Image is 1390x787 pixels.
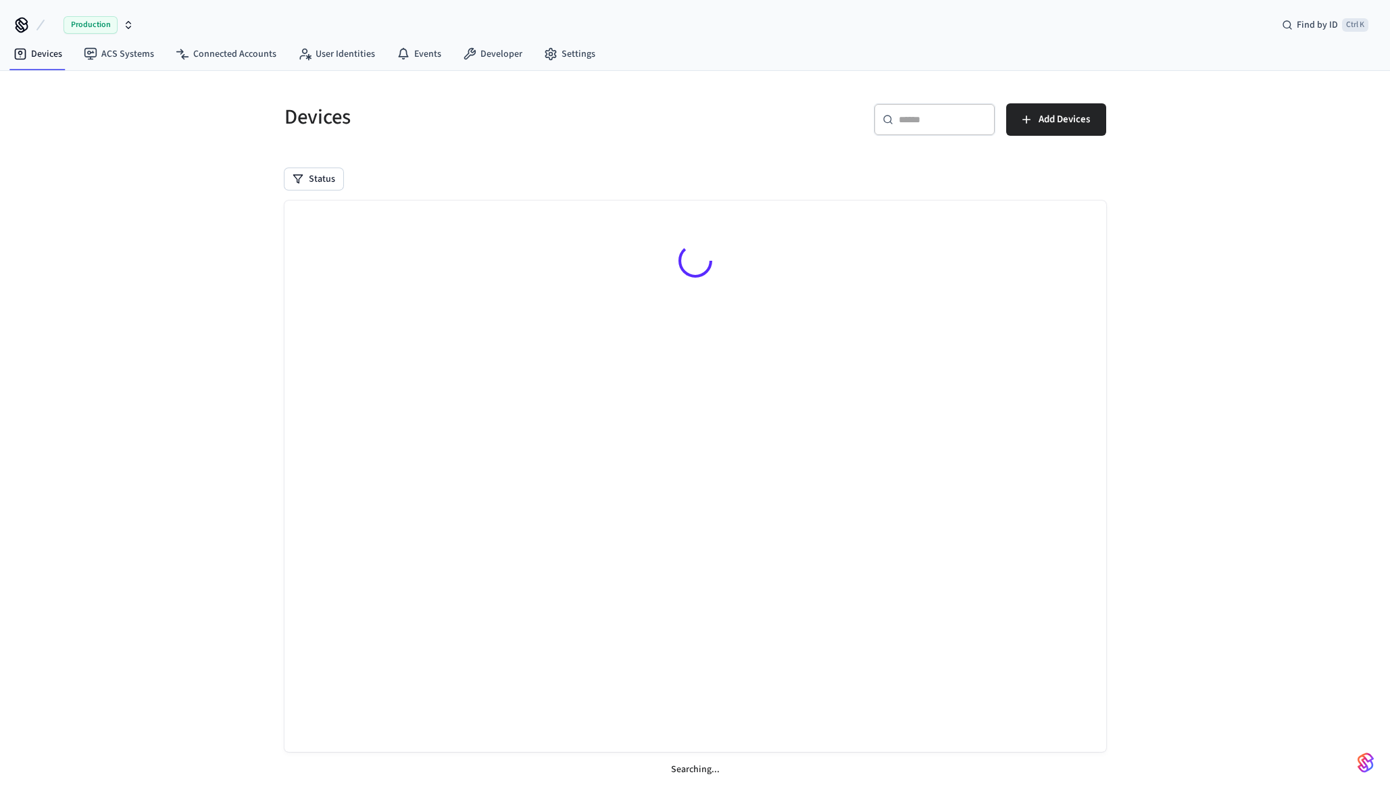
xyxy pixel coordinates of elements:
span: Production [64,16,118,34]
a: Developer [452,42,533,66]
button: Status [284,168,343,190]
span: Add Devices [1039,111,1090,128]
button: Add Devices [1006,103,1106,136]
img: SeamLogoGradient.69752ec5.svg [1358,752,1374,773]
div: Find by IDCtrl K [1271,13,1379,37]
span: Find by ID [1297,18,1338,32]
a: Events [386,42,452,66]
a: Settings [533,42,606,66]
a: ACS Systems [73,42,165,66]
span: Ctrl K [1342,18,1368,32]
a: Devices [3,42,73,66]
a: Connected Accounts [165,42,287,66]
a: User Identities [287,42,386,66]
h5: Devices [284,103,687,131]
